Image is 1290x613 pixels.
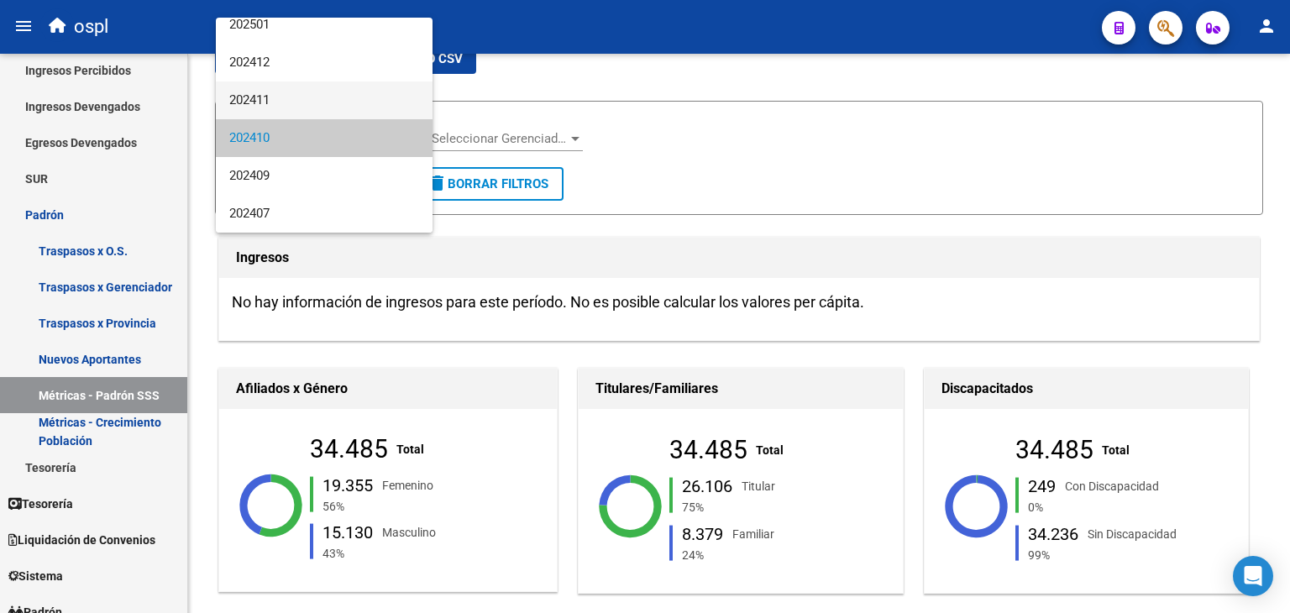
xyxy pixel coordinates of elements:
[229,44,419,81] span: 202412
[229,81,419,119] span: 202411
[1233,556,1273,596] div: Open Intercom Messenger
[229,195,419,233] span: 202407
[229,6,419,44] span: 202501
[229,119,419,157] span: 202410
[229,157,419,195] span: 202409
